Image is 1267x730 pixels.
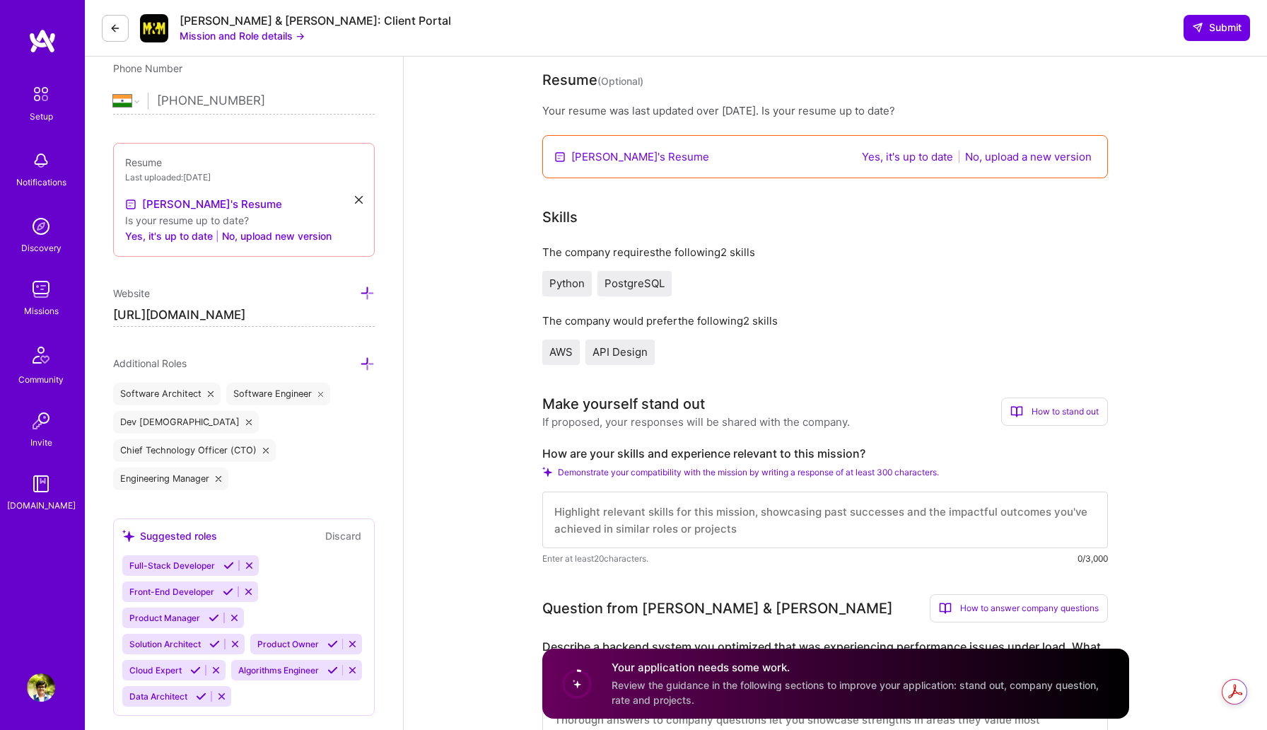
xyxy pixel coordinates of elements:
[858,149,957,165] button: Yes, it's up to date
[113,468,228,490] div: Engineering Manager
[24,303,59,318] div: Missions
[24,338,58,372] img: Community
[612,679,1099,706] span: Review the guidance in the following sections to improve your application: stand out, company que...
[542,598,893,619] div: Question from [PERSON_NAME] & [PERSON_NAME]
[180,13,451,28] div: [PERSON_NAME] & [PERSON_NAME]: Client Portal
[129,560,215,571] span: Full-Stack Developer
[612,660,1112,675] h4: Your application needs some work.
[122,528,217,543] div: Suggested roles
[30,435,52,450] div: Invite
[140,14,168,42] img: Company Logo
[216,476,221,482] i: icon Close
[113,411,259,434] div: Dev [DEMOGRAPHIC_DATA]
[113,62,182,74] span: Phone Number
[196,691,206,702] i: Accept
[542,207,578,228] div: Skills
[542,415,850,429] div: If proposed, your responses will be shared with the company.
[208,391,214,397] i: icon Close
[113,287,150,299] span: Website
[257,639,319,649] span: Product Owner
[180,28,305,43] button: Mission and Role details →
[110,23,121,34] i: icon LeftArrowDark
[939,602,952,615] i: icon BookOpen
[930,594,1108,622] div: How to answer company questions
[542,69,643,92] div: Resume
[542,103,1108,118] div: Your resume was last updated over [DATE]. Is your resume up to date?
[230,639,240,649] i: Reject
[246,419,252,425] i: icon Close
[125,156,162,168] span: Resume
[571,149,709,164] a: [PERSON_NAME]'s Resume
[244,560,255,571] i: Reject
[558,467,939,477] span: Demonstrate your compatibility with the mission by writing a response of at least 300 characters.
[597,75,643,87] span: (Optional)
[263,448,269,453] i: icon Close
[542,245,1108,260] div: The company requires the following 2 skills
[961,149,1096,165] button: No, upload a new version
[1010,405,1023,418] i: icon BookOpen
[327,639,338,649] i: Accept
[16,175,66,190] div: Notifications
[27,212,55,241] img: discovery
[23,673,59,702] a: User Avatar
[355,196,363,204] i: icon Close
[347,665,358,676] i: Reject
[27,146,55,175] img: bell
[327,665,338,676] i: Accept
[129,586,214,597] span: Front-End Developer
[1078,551,1108,566] div: 0/3,000
[542,467,552,477] i: Check
[113,439,276,462] div: Chief Technology Officer (CTO)
[27,470,55,498] img: guide book
[222,228,332,245] button: No, upload new version
[125,170,363,185] div: Last uploaded: [DATE]
[238,665,319,676] span: Algorithms Engineer
[957,150,961,163] span: |
[347,639,358,649] i: Reject
[125,196,282,213] a: [PERSON_NAME]'s Resume
[321,528,366,544] button: Discard
[21,241,62,255] div: Discovery
[1001,398,1108,426] div: How to stand out
[1192,21,1242,35] span: Submit
[122,530,134,542] i: icon SuggestedTeams
[190,665,201,676] i: Accept
[549,345,573,359] span: AWS
[129,665,182,676] span: Cloud Expert
[18,372,64,387] div: Community
[209,639,220,649] i: Accept
[216,691,227,702] i: Reject
[216,228,219,243] span: |
[243,586,254,597] i: Reject
[28,28,57,54] img: logo
[542,551,648,566] span: Enter at least 20 characters.
[542,639,1108,669] label: Describe a backend system you optimized that was experiencing performance issues under load. What...
[229,613,240,623] i: Reject
[129,613,200,623] span: Product Manager
[1184,15,1250,40] button: Submit
[30,109,53,124] div: Setup
[542,446,1108,461] label: How are your skills and experience relevant to this mission?
[129,639,201,649] span: Solution Architect
[542,393,705,415] div: Make yourself stand out
[113,383,221,405] div: Software Architect
[125,228,213,245] button: Yes, it's up to date
[592,345,648,359] span: API Design
[1192,22,1203,33] i: icon SendLight
[26,79,56,109] img: setup
[129,691,187,702] span: Data Architect
[542,313,1108,328] div: The company would prefer the following 2 skills
[211,665,221,676] i: Reject
[7,498,76,513] div: [DOMAIN_NAME]
[209,613,219,623] i: Accept
[226,383,331,405] div: Software Engineer
[125,199,136,210] img: Resume
[113,357,187,369] span: Additional Roles
[549,277,585,290] span: Python
[223,586,233,597] i: Accept
[223,560,234,571] i: Accept
[27,407,55,435] img: Invite
[27,673,55,702] img: User Avatar
[318,391,324,397] i: icon Close
[125,213,363,228] div: Is your resume up to date?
